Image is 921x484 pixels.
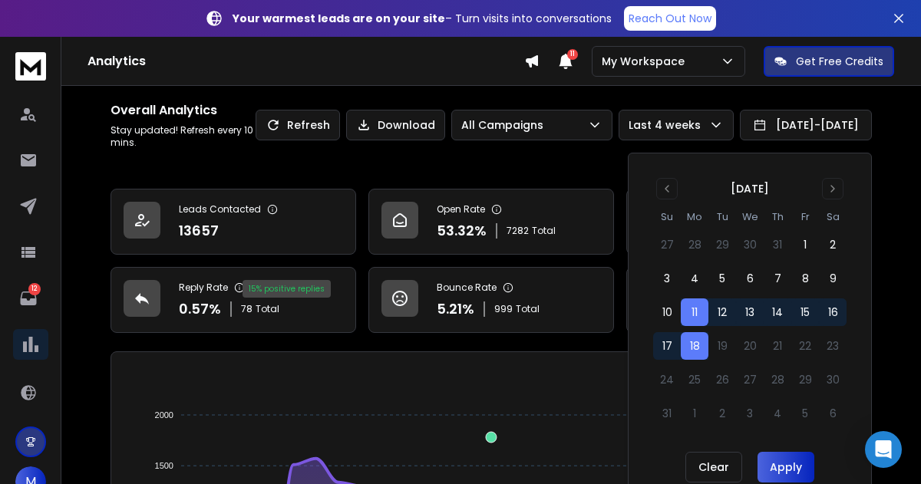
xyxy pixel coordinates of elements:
[736,231,764,258] button: 30
[532,225,556,237] span: Total
[243,280,331,298] div: 15 % positive replies
[708,265,736,292] button: 5
[708,298,736,326] button: 12
[437,220,487,242] p: 53.32 %
[764,209,791,225] th: Thursday
[154,410,173,420] tspan: 2000
[819,209,847,225] th: Saturday
[681,231,708,258] button: 28
[111,124,256,149] p: Stay updated! Refresh every 10 mins.
[437,298,474,320] p: 5.21 %
[740,110,872,140] button: [DATE]-[DATE]
[233,11,612,26] p: – Turn visits into conversations
[819,265,847,292] button: 9
[758,452,814,482] button: Apply
[629,117,707,133] p: Last 4 weeks
[764,298,791,326] button: 14
[791,298,819,326] button: 15
[516,303,540,315] span: Total
[437,282,497,294] p: Bounce Rate
[15,52,46,81] img: logo
[567,49,578,60] span: 11
[368,189,614,255] a: Open Rate53.32%7282Total
[736,265,764,292] button: 6
[378,117,435,133] p: Download
[179,203,261,216] p: Leads Contacted
[179,220,219,242] p: 13657
[256,110,340,140] button: Refresh
[233,11,445,26] strong: Your warmest leads are on your site
[624,6,716,31] a: Reach Out Now
[461,117,550,133] p: All Campaigns
[681,298,708,326] button: 11
[865,431,902,468] div: Open Intercom Messenger
[796,54,883,69] p: Get Free Credits
[626,189,872,255] a: Click Rate6.39%873Total
[626,267,872,333] a: Opportunities12$1200
[653,332,681,360] button: 17
[287,117,330,133] p: Refresh
[653,231,681,258] button: 27
[822,178,843,199] button: Go to next month
[819,231,847,258] button: 2
[656,178,678,199] button: Go to previous month
[111,189,356,255] a: Leads Contacted13657
[87,52,524,71] h1: Analytics
[681,332,708,360] button: 18
[708,231,736,258] button: 29
[346,110,445,140] button: Download
[111,267,356,333] a: Reply Rate0.57%78Total15% positive replies
[819,298,847,326] button: 16
[736,209,764,225] th: Wednesday
[629,11,711,26] p: Reach Out Now
[179,282,228,294] p: Reply Rate
[764,265,791,292] button: 7
[494,303,513,315] span: 999
[507,225,529,237] span: 7282
[653,209,681,225] th: Sunday
[13,283,44,314] a: 12
[731,181,769,196] div: [DATE]
[685,452,742,482] button: Clear
[681,209,708,225] th: Monday
[653,298,681,326] button: 10
[764,231,791,258] button: 31
[241,303,253,315] span: 78
[791,209,819,225] th: Friday
[681,265,708,292] button: 4
[764,46,894,77] button: Get Free Credits
[653,265,681,292] button: 3
[791,265,819,292] button: 8
[179,298,221,320] p: 0.57 %
[437,203,485,216] p: Open Rate
[602,54,691,69] p: My Workspace
[154,461,173,470] tspan: 1500
[111,101,256,120] h1: Overall Analytics
[256,303,279,315] span: Total
[708,209,736,225] th: Tuesday
[736,298,764,326] button: 13
[368,267,614,333] a: Bounce Rate5.21%999Total
[28,283,41,295] p: 12
[791,231,819,258] button: 1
